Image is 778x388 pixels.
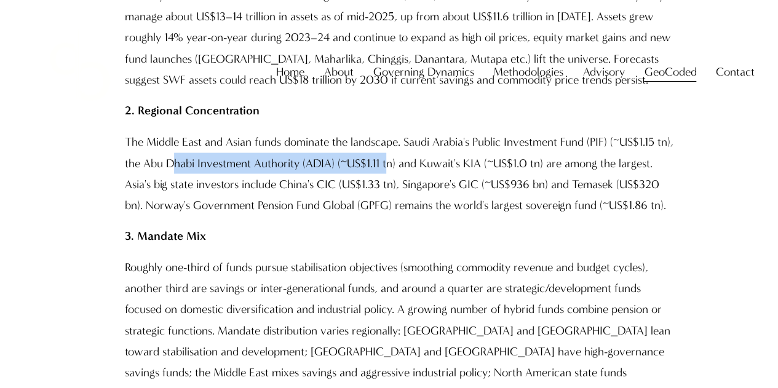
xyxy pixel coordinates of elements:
[23,15,137,129] img: Christopher Sanchez &amp; Co.
[324,61,354,82] span: About
[644,60,696,84] a: folder dropdown
[493,60,563,84] a: folder dropdown
[583,61,625,82] span: Advisory
[373,61,474,82] span: Governing Dynamics
[276,60,304,84] a: Home
[716,61,755,82] span: Contact
[324,60,354,84] a: folder dropdown
[583,60,625,84] a: folder dropdown
[716,60,755,84] a: folder dropdown
[644,61,696,82] span: GeoCoded
[125,131,678,215] p: The Middle East and Asian funds dominate the landscape. Saudi Arabia's Public Investment Fund (PI...
[373,60,474,84] a: folder dropdown
[493,61,563,82] span: Methodologies
[125,228,206,242] strong: 3. Mandate Mix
